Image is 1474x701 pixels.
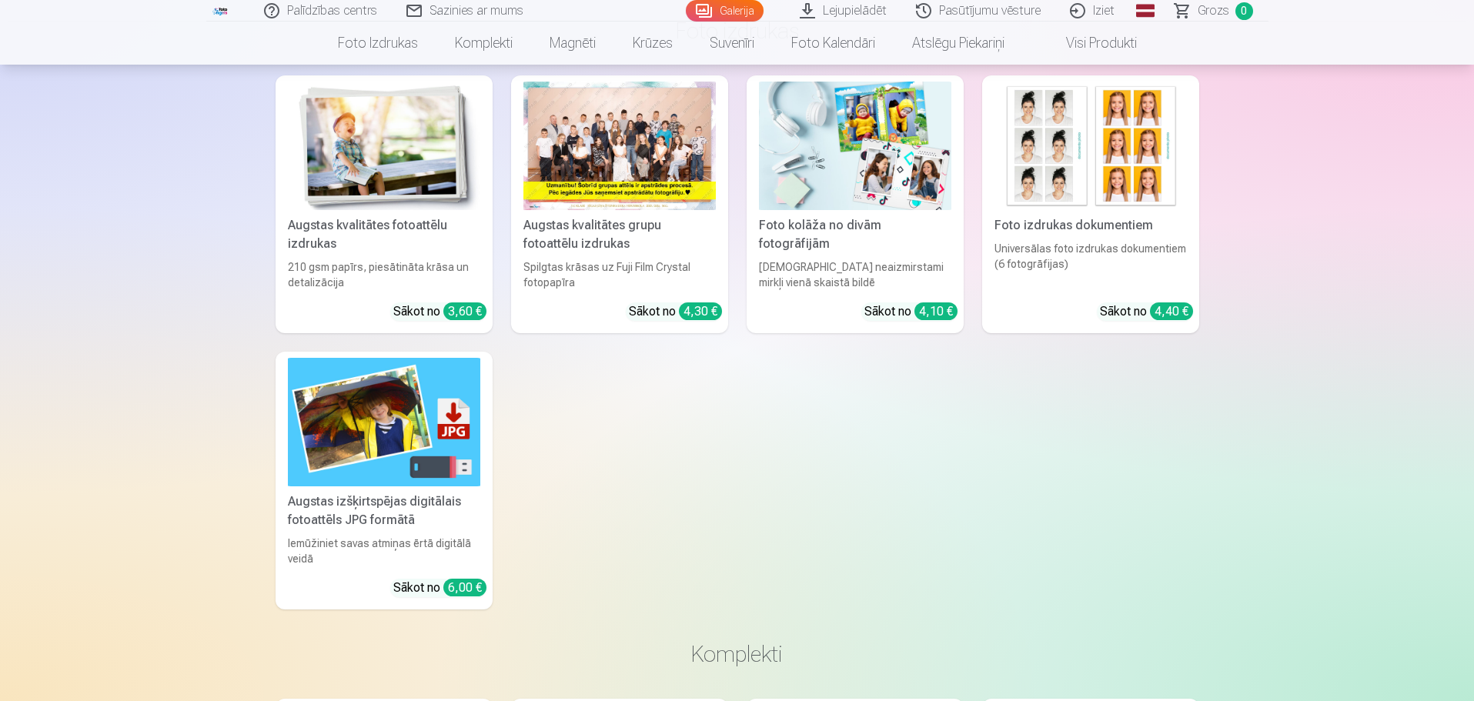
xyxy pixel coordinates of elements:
div: Sākot no [1100,302,1193,321]
a: Foto izdrukas dokumentiemFoto izdrukas dokumentiemUniversālas foto izdrukas dokumentiem (6 fotogr... [982,75,1199,333]
div: Iemūžiniet savas atmiņas ērtā digitālā veidā [282,536,486,566]
a: Visi produkti [1023,22,1155,65]
div: 210 gsm papīrs, piesātināta krāsa un detalizācija [282,259,486,290]
img: Augstas kvalitātes fotoattēlu izdrukas [288,82,480,210]
h3: Komplekti [288,640,1187,668]
div: Sākot no [864,302,958,321]
span: 0 [1235,2,1253,20]
a: Suvenīri [691,22,773,65]
div: 4,10 € [914,302,958,320]
img: /fa1 [212,6,229,15]
div: Augstas izšķirtspējas digitālais fotoattēls JPG formātā [282,492,486,529]
div: 3,60 € [443,302,486,320]
a: Magnēti [531,22,614,65]
div: Universālas foto izdrukas dokumentiem (6 fotogrāfijas) [988,241,1193,290]
img: Augstas izšķirtspējas digitālais fotoattēls JPG formātā [288,358,480,486]
div: Sākot no [393,302,486,321]
div: Sākot no [629,302,722,321]
div: 6,00 € [443,579,486,596]
div: Augstas kvalitātes fotoattēlu izdrukas [282,216,486,253]
a: Augstas kvalitātes fotoattēlu izdrukasAugstas kvalitātes fotoattēlu izdrukas210 gsm papīrs, piesā... [276,75,493,333]
a: Krūzes [614,22,691,65]
div: Foto izdrukas dokumentiem [988,216,1193,235]
a: Atslēgu piekariņi [894,22,1023,65]
span: Grozs [1198,2,1229,20]
img: Foto izdrukas dokumentiem [994,82,1187,210]
div: Foto kolāža no divām fotogrāfijām [753,216,958,253]
a: Augstas kvalitātes grupu fotoattēlu izdrukasSpilgtas krāsas uz Fuji Film Crystal fotopapīraSākot ... [511,75,728,333]
img: Foto kolāža no divām fotogrāfijām [759,82,951,210]
div: Sākot no [393,579,486,597]
a: Foto izdrukas [319,22,436,65]
div: 4,30 € [679,302,722,320]
a: Foto kalendāri [773,22,894,65]
div: Augstas kvalitātes grupu fotoattēlu izdrukas [517,216,722,253]
a: Foto kolāža no divām fotogrāfijāmFoto kolāža no divām fotogrāfijām[DEMOGRAPHIC_DATA] neaizmirstam... [747,75,964,333]
a: Augstas izšķirtspējas digitālais fotoattēls JPG formātāAugstas izšķirtspējas digitālais fotoattēl... [276,352,493,609]
div: 4,40 € [1150,302,1193,320]
div: [DEMOGRAPHIC_DATA] neaizmirstami mirkļi vienā skaistā bildē [753,259,958,290]
div: Spilgtas krāsas uz Fuji Film Crystal fotopapīra [517,259,722,290]
a: Komplekti [436,22,531,65]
